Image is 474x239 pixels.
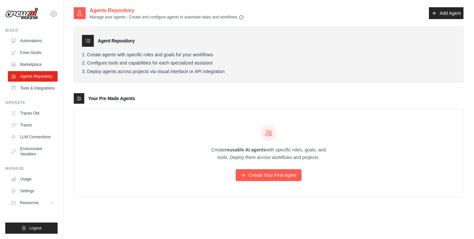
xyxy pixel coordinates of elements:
[8,59,58,70] a: Marketplace
[8,83,58,93] a: Tools & Integrations
[82,52,455,58] li: Create agents with specific roles and goals for your workflows
[225,147,266,152] strong: reusable AI agents
[5,8,38,20] img: Logo
[88,95,135,102] h3: Your Pre Made Agents
[98,38,135,44] h3: Agent Repository
[8,108,58,119] a: Traces Old
[8,174,58,184] a: Usage
[20,200,39,205] span: Resources
[8,186,58,196] a: Settings
[8,36,58,46] a: Automations
[8,120,58,130] a: Traces
[90,7,244,14] h2: Agents Repository
[82,69,455,75] li: Deploy agents across projects via visual interface or API integration
[5,223,58,234] button: Logout
[5,28,58,33] div: Build
[5,100,58,105] div: Operate
[90,14,244,20] p: Manage your agents - Create and configure agents to automate tasks and workflows
[8,198,58,208] button: Resources
[82,60,455,66] li: Configure tools and capabilities for each specialized assistant
[5,166,58,171] div: Manage
[8,71,58,82] a: Agents Repository
[8,144,58,159] a: Environment Variables
[29,226,41,231] span: Logout
[236,169,302,181] a: Create Your First Agent
[429,7,463,19] a: Add Agent
[8,47,58,58] a: Crew Studio
[8,132,58,142] a: LLM Connections
[205,146,332,161] p: Create with specific roles, goals, and tools. Deploy them across workflows and projects.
